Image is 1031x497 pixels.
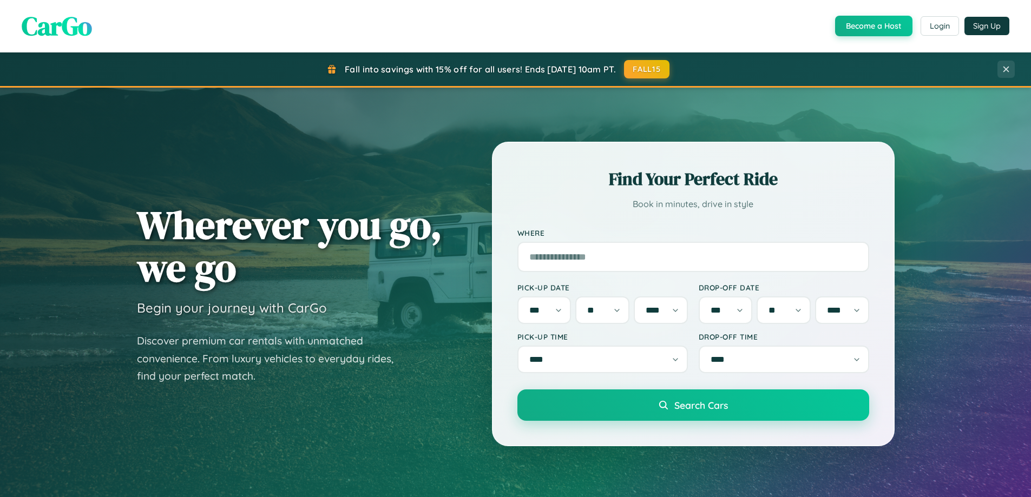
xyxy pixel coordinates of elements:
h1: Wherever you go, we go [137,203,442,289]
h3: Begin your journey with CarGo [137,300,327,316]
label: Where [517,228,869,237]
button: Become a Host [835,16,912,36]
span: Search Cars [674,399,728,411]
button: FALL15 [624,60,669,78]
button: Sign Up [964,17,1009,35]
span: CarGo [22,8,92,44]
button: Login [921,16,959,36]
button: Search Cars [517,389,869,421]
label: Drop-off Time [699,332,869,341]
p: Book in minutes, drive in style [517,196,869,212]
label: Pick-up Time [517,332,688,341]
label: Pick-up Date [517,283,688,292]
span: Fall into savings with 15% off for all users! Ends [DATE] 10am PT. [345,64,616,75]
h2: Find Your Perfect Ride [517,167,869,191]
p: Discover premium car rentals with unmatched convenience. From luxury vehicles to everyday rides, ... [137,332,408,385]
label: Drop-off Date [699,283,869,292]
